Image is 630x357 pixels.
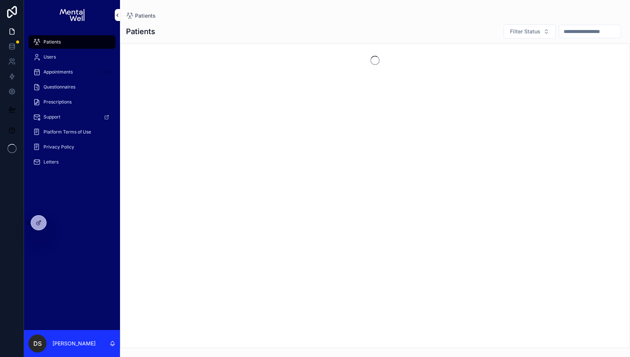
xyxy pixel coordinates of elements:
img: App logo [60,9,84,21]
a: Privacy Policy [28,140,115,154]
span: Support [43,114,60,120]
a: Letters [28,155,115,169]
span: Appointments [43,69,73,75]
button: Select Button [504,24,556,39]
a: Users [28,50,115,64]
span: Letters [43,159,58,165]
span: Filter Status [510,28,540,35]
a: Patients [28,35,115,49]
p: [PERSON_NAME] [52,340,96,347]
span: Patients [135,12,156,19]
span: Prescriptions [43,99,72,105]
span: DS [33,339,42,348]
div: scrollable content [24,30,120,178]
a: Questionnaires [28,80,115,94]
a: Platform Terms of Use [28,125,115,139]
a: Support [28,110,115,124]
span: Questionnaires [43,84,75,90]
span: Platform Terms of Use [43,129,91,135]
span: Patients [43,39,61,45]
a: Appointments [28,65,115,79]
span: Users [43,54,56,60]
span: Privacy Policy [43,144,74,150]
a: Prescriptions [28,95,115,109]
a: Patients [126,12,156,19]
h1: Patients [126,26,155,37]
